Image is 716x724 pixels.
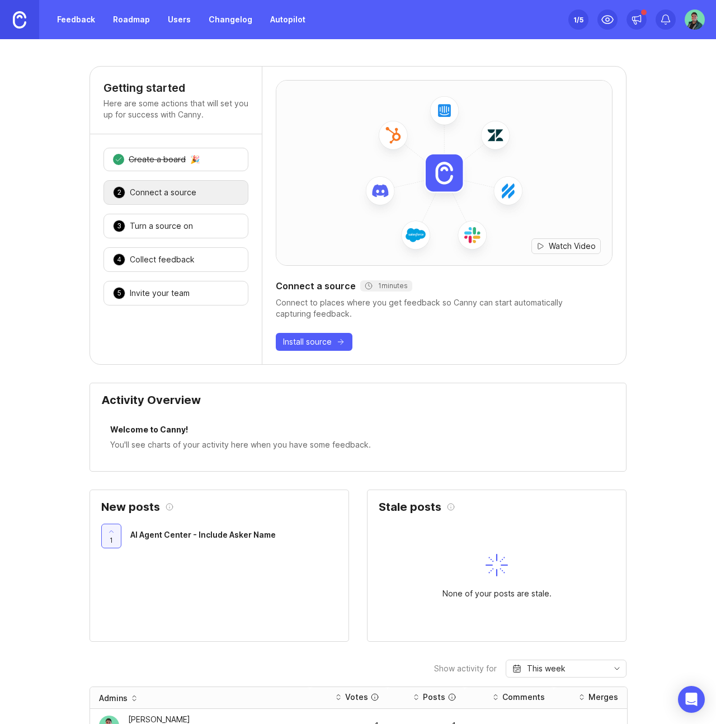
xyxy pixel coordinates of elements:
[442,587,552,600] div: None of your posts are stale.
[113,287,125,299] div: 5
[202,10,259,30] a: Changelog
[283,336,332,347] span: Install source
[101,501,160,513] h2: New posts
[110,535,113,545] span: 1
[130,254,195,265] div: Collect feedback
[573,12,583,27] div: 1 /5
[13,11,26,29] img: Canny Home
[113,220,125,232] div: 3
[190,156,200,163] div: 🎉
[130,187,196,198] div: Connect a source
[423,692,445,703] div: Posts
[527,662,566,675] div: This week
[103,98,248,120] p: Here are some actions that will set you up for success with Canny.
[549,241,596,252] span: Watch Video
[110,439,606,451] div: You'll see charts of your activity here when you have some feedback.
[113,186,125,199] div: 2
[113,253,125,266] div: 4
[276,333,352,351] button: Install source
[684,10,706,30] img: Noah
[99,693,128,704] div: Admins
[568,10,588,30] button: 1/5
[50,10,102,30] a: Feedback
[130,529,337,544] a: AI Agent Center - Include Asker Name
[106,10,157,30] a: Roadmap
[101,524,121,548] button: 1
[486,554,508,576] img: svg+xml;base64,PHN2ZyB3aWR0aD0iNDAiIGhlaWdodD0iNDAiIGZpbGw9Im5vbmUiIHhtbG5zPSJodHRwOi8vd3d3LnczLm...
[263,10,312,30] a: Autopilot
[608,664,626,673] svg: toggle icon
[678,686,705,713] div: Open Intercom Messenger
[434,665,497,673] div: Show activity for
[345,692,368,703] div: Votes
[129,154,186,165] div: Create a board
[101,394,615,415] div: Activity Overview
[276,279,613,293] div: Connect a source
[379,501,441,513] h2: Stale posts
[161,10,197,30] a: Users
[110,424,606,439] div: Welcome to Canny!
[502,692,545,703] div: Comments
[130,288,190,299] div: Invite your team
[130,530,276,539] span: AI Agent Center - Include Asker Name
[130,220,193,232] div: Turn a source on
[103,80,248,96] h4: Getting started
[365,281,408,290] div: 1 minutes
[276,297,613,319] div: Connect to places where you get feedback so Canny can start automatically capturing feedback.
[276,72,612,274] img: installed-source-hero-8cc2ac6e746a3ed68ab1d0118ebd9805.png
[588,692,618,703] div: Merges
[685,10,705,30] button: Noah
[531,238,601,254] button: Watch Video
